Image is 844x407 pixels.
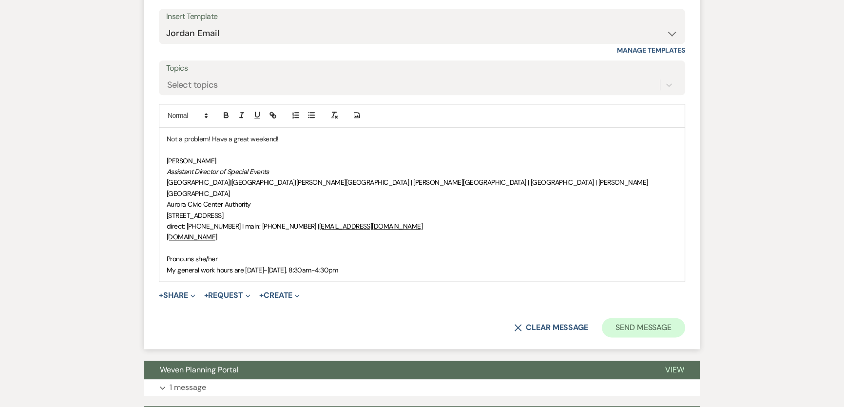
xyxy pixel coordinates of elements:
[230,178,231,187] strong: |
[231,178,294,187] span: [GEOGRAPHIC_DATA]
[665,365,684,375] span: View
[204,291,250,299] button: Request
[159,291,163,299] span: +
[294,178,296,187] strong: |
[166,10,678,24] div: Insert Template
[167,254,217,263] span: Pronouns she/her
[167,211,223,220] span: [STREET_ADDRESS]
[167,167,269,176] em: Assistant Director of Special Events
[602,318,685,337] button: Send Message
[160,365,239,375] span: Weven Planning Portal
[167,178,230,187] span: [GEOGRAPHIC_DATA]
[167,233,217,241] a: [DOMAIN_NAME]
[204,291,209,299] span: +
[650,361,700,379] button: View
[319,222,422,231] a: [EMAIL_ADDRESS][DOMAIN_NAME]
[259,291,300,299] button: Create
[514,324,588,331] button: Clear message
[144,361,650,379] button: Weven Planning Portal
[167,78,218,91] div: Select topics
[167,266,338,274] span: My general work hours are [DATE]-[DATE], 8:30am-4:30pm
[167,178,648,197] span: [PERSON_NAME][GEOGRAPHIC_DATA] | [PERSON_NAME][GEOGRAPHIC_DATA] | [GEOGRAPHIC_DATA] | [PERSON_NAM...
[617,46,685,55] a: Manage Templates
[170,381,206,394] p: 1 message
[167,156,216,165] span: [PERSON_NAME]
[167,222,319,231] span: direct: [PHONE_NUMBER] I main: [PHONE_NUMBER] |
[166,61,678,76] label: Topics
[167,200,251,209] span: Aurora Civic Center Authority
[159,291,195,299] button: Share
[167,134,677,144] p: Not a problem! Have a great weekend!
[259,291,264,299] span: +
[144,379,700,396] button: 1 message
